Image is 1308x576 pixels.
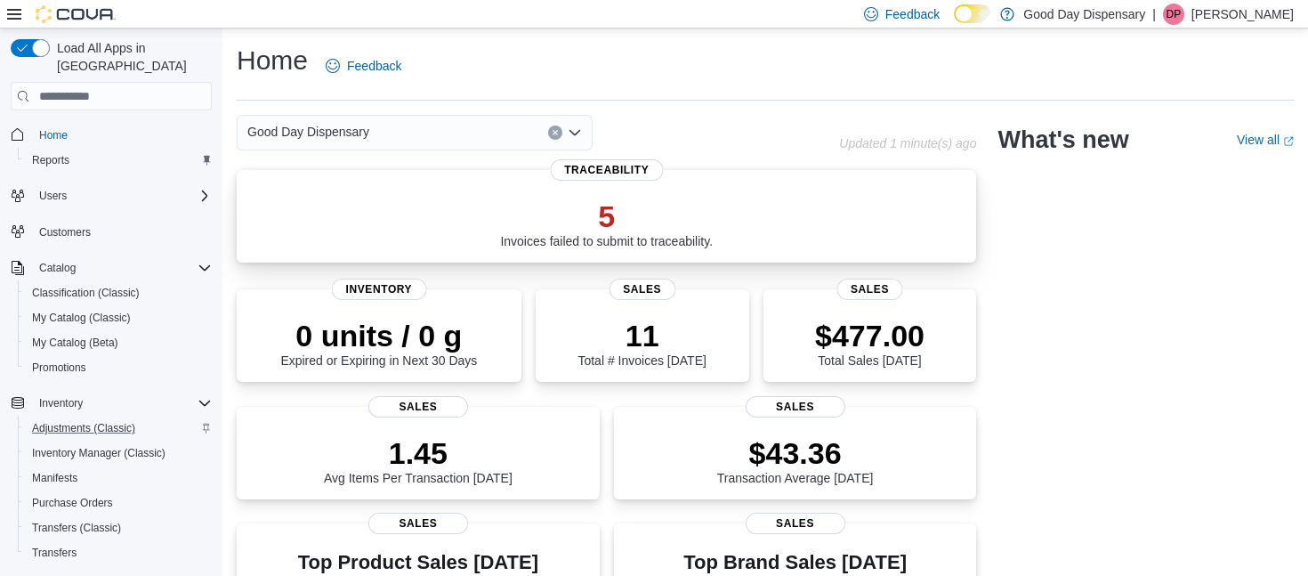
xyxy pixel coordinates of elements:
[839,136,976,150] p: Updated 1 minute(s) ago
[18,515,219,540] button: Transfers (Classic)
[815,318,924,353] p: $477.00
[500,199,713,248] div: Invoices failed to submit to traceability.
[32,123,212,145] span: Home
[18,416,219,441] button: Adjustments (Classic)
[32,521,121,535] span: Transfers (Classic)
[1237,133,1294,147] a: View allExternal link
[954,4,991,23] input: Dark Mode
[247,121,369,142] span: Good Day Dispensary
[25,492,212,514] span: Purchase Orders
[4,256,219,280] button: Catalog
[18,466,219,491] button: Manifests
[39,396,83,410] span: Inventory
[280,318,477,368] div: Expired or Expiring in Next 30 Days
[577,318,706,353] p: 11
[25,282,147,304] a: Classification (Classic)
[18,148,219,173] button: Reports
[324,435,513,471] p: 1.45
[1023,4,1145,25] p: Good Day Dispensary
[18,355,219,380] button: Promotions
[324,435,513,485] div: Avg Items Per Transaction [DATE]
[319,48,408,84] a: Feedback
[1167,4,1182,25] span: DP
[885,5,940,23] span: Feedback
[39,128,68,142] span: Home
[25,542,84,564] a: Transfers
[18,305,219,330] button: My Catalog (Classic)
[1191,4,1294,25] p: [PERSON_NAME]
[25,442,212,464] span: Inventory Manager (Classic)
[1152,4,1156,25] p: |
[717,435,874,471] p: $43.36
[746,396,845,418] span: Sales
[18,491,219,515] button: Purchase Orders
[39,225,91,239] span: Customers
[18,330,219,355] button: My Catalog (Beta)
[548,126,562,140] button: Clear input
[32,286,140,300] span: Classification (Classic)
[32,153,69,167] span: Reports
[280,318,477,353] p: 0 units / 0 g
[577,318,706,368] div: Total # Invoices [DATE]
[32,257,212,279] span: Catalog
[32,546,77,560] span: Transfers
[32,421,135,435] span: Adjustments (Classic)
[500,199,713,234] p: 5
[32,257,83,279] button: Catalog
[815,318,924,368] div: Total Sales [DATE]
[25,150,77,171] a: Reports
[1163,4,1184,25] div: Del Phillips
[32,471,77,485] span: Manifests
[25,307,138,329] a: My Catalog (Classic)
[32,393,212,414] span: Inventory
[25,467,85,489] a: Manifests
[25,332,125,353] a: My Catalog (Beta)
[32,446,166,460] span: Inventory Manager (Classic)
[4,391,219,416] button: Inventory
[50,39,212,75] span: Load All Apps in [GEOGRAPHIC_DATA]
[32,393,90,414] button: Inventory
[39,261,76,275] span: Catalog
[4,219,219,245] button: Customers
[25,517,212,539] span: Transfers (Classic)
[25,418,212,439] span: Adjustments (Classic)
[32,125,75,146] a: Home
[368,396,468,418] span: Sales
[4,183,219,208] button: Users
[25,442,173,464] a: Inventory Manager (Classic)
[25,517,128,539] a: Transfers (Classic)
[25,332,212,353] span: My Catalog (Beta)
[39,189,67,203] span: Users
[25,150,212,171] span: Reports
[18,441,219,466] button: Inventory Manager (Classic)
[32,222,98,243] a: Customers
[954,23,955,24] span: Dark Mode
[32,185,74,207] button: Users
[568,126,582,140] button: Open list of options
[836,279,903,300] span: Sales
[25,492,120,514] a: Purchase Orders
[32,311,131,325] span: My Catalog (Classic)
[332,279,427,300] span: Inventory
[746,513,845,534] span: Sales
[25,357,93,378] a: Promotions
[25,307,212,329] span: My Catalog (Classic)
[25,418,142,439] a: Adjustments (Classic)
[32,361,86,375] span: Promotions
[25,542,212,564] span: Transfers
[368,513,468,534] span: Sales
[25,357,212,378] span: Promotions
[32,221,212,243] span: Customers
[18,280,219,305] button: Classification (Classic)
[32,185,212,207] span: Users
[997,126,1128,154] h2: What's new
[609,279,675,300] span: Sales
[32,336,118,350] span: My Catalog (Beta)
[347,57,401,75] span: Feedback
[25,467,212,489] span: Manifests
[1283,136,1294,147] svg: External link
[550,159,663,181] span: Traceability
[25,282,212,304] span: Classification (Classic)
[32,496,113,510] span: Purchase Orders
[237,43,308,78] h1: Home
